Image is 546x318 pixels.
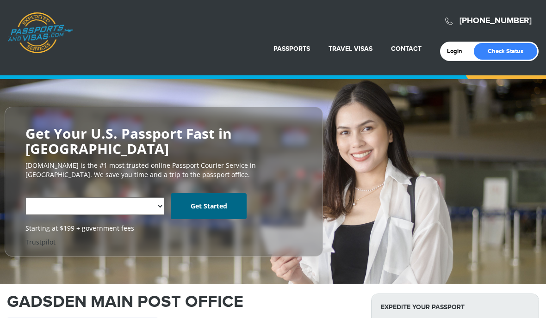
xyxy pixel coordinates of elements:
[273,45,310,53] a: Passports
[459,16,532,26] a: [PHONE_NUMBER]
[329,45,372,53] a: Travel Visas
[171,193,247,219] a: Get Started
[7,294,357,310] h1: GADSDEN MAIN POST OFFICE
[7,12,73,54] a: Passports & [DOMAIN_NAME]
[25,126,302,156] h2: Get Your U.S. Passport Fast in [GEOGRAPHIC_DATA]
[25,224,302,233] span: Starting at $199 + government fees
[25,161,302,179] p: [DOMAIN_NAME] is the #1 most trusted online Passport Courier Service in [GEOGRAPHIC_DATA]. We sav...
[25,238,56,246] a: Trustpilot
[447,48,469,55] a: Login
[474,43,537,60] a: Check Status
[391,45,422,53] a: Contact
